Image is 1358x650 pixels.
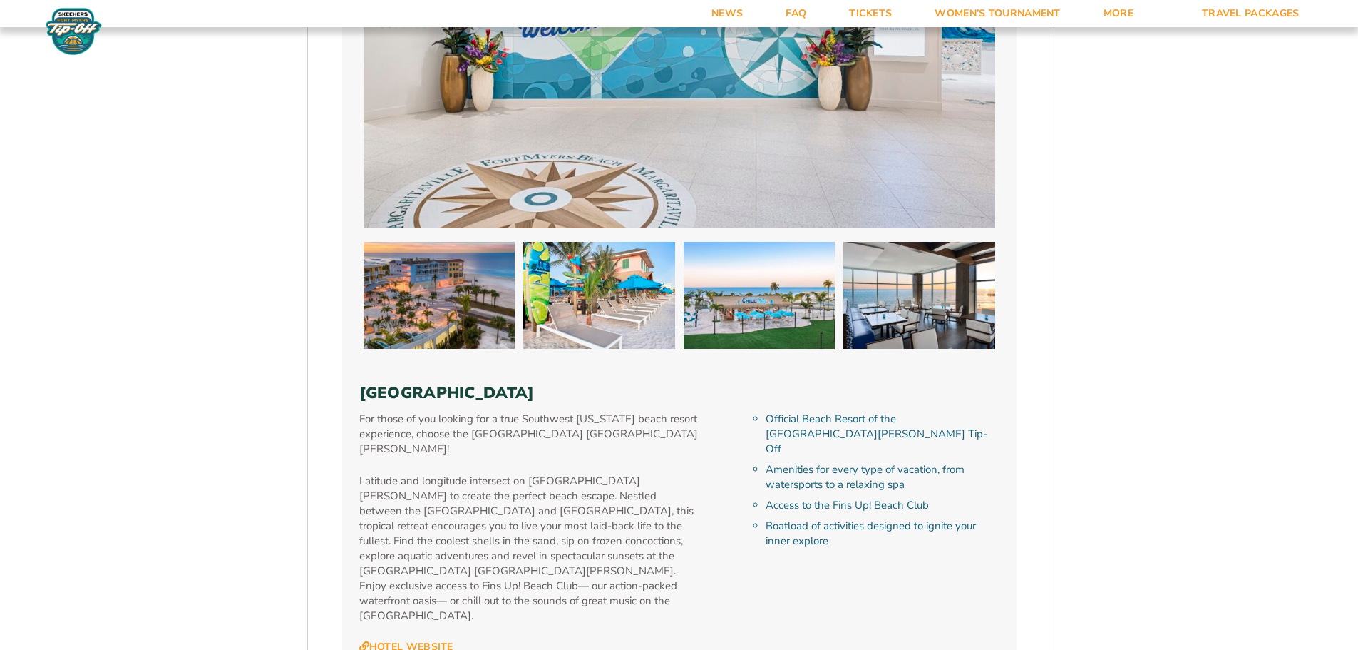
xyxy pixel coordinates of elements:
img: Margaritaville Beach Resort (2025 BEACH) [843,242,995,349]
p: Latitude and longitude intersect on [GEOGRAPHIC_DATA][PERSON_NAME] to create the perfect beach es... [359,474,701,624]
img: Margaritaville Beach Resort (2025 BEACH) [523,242,675,349]
h3: [GEOGRAPHIC_DATA] [359,384,999,402]
img: Fort Myers Tip-Off [43,7,105,56]
li: Boatload of activities designed to ignite your inner explore [766,519,999,549]
p: For those of you looking for a true Southwest [US_STATE] beach resort experience, choose the [GEO... [359,412,701,457]
img: Margaritaville Beach Resort (2025 BEACH) [364,242,515,349]
li: Access to the Fins Up! Beach Club [766,498,999,513]
li: Official Beach Resort of the [GEOGRAPHIC_DATA][PERSON_NAME] Tip-Off [766,412,999,457]
img: Margaritaville Beach Resort (2025 BEACH) [684,242,835,349]
li: Amenities for every type of vacation, from watersports to a relaxing spa [766,462,999,492]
